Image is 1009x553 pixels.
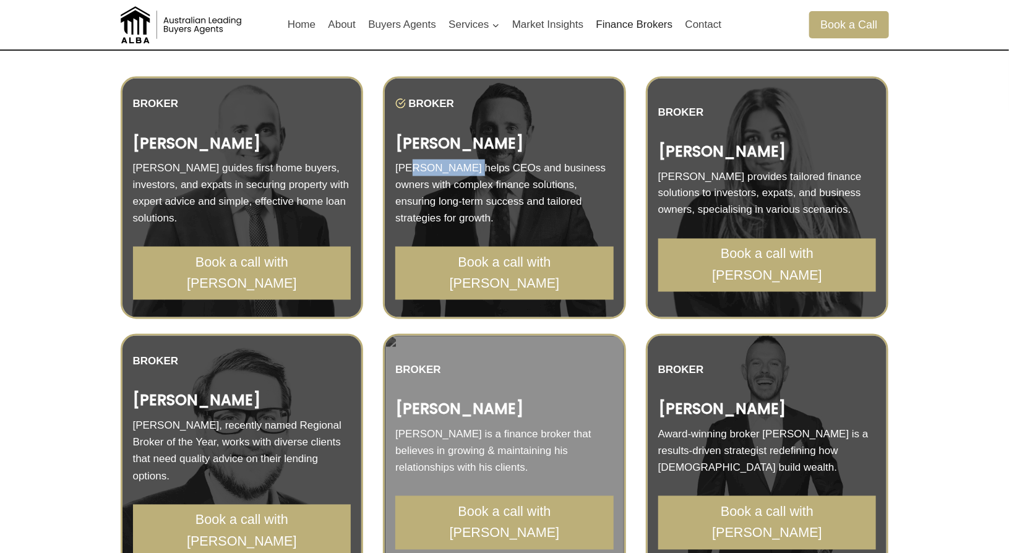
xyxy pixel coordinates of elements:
[658,496,877,549] a: Book a call with [PERSON_NAME]
[658,239,877,292] a: Book a call with [PERSON_NAME]
[679,10,728,40] a: Contact
[395,247,614,300] a: Book a call with [PERSON_NAME]
[395,426,614,477] p: [PERSON_NAME] is a finance broker that believes in growing & maintaining his relationships with h...
[442,10,506,40] button: Child menu of Services
[146,252,337,295] span: Book a call with [PERSON_NAME]
[809,11,888,38] a: Book a Call
[133,160,351,227] p: [PERSON_NAME] guides first home buyers, investors, and expats in securing property with expert ad...
[133,356,179,367] strong: BROKER
[658,106,704,118] strong: BROKER
[658,399,786,419] strong: [PERSON_NAME]
[146,510,337,552] span: Book a call with [PERSON_NAME]
[409,502,600,544] span: Book a call with [PERSON_NAME]
[322,10,362,40] a: About
[506,10,590,40] a: Market Insights
[133,133,261,153] strong: [PERSON_NAME]
[133,247,351,300] a: Book a call with [PERSON_NAME]
[671,502,862,544] span: Book a call with [PERSON_NAME]
[133,98,179,109] strong: BROKER
[395,364,441,376] strong: BROKER
[395,399,523,419] strong: [PERSON_NAME]
[133,390,261,411] strong: [PERSON_NAME]
[395,496,614,549] a: Book a call with [PERSON_NAME]
[658,141,786,161] strong: [PERSON_NAME]
[395,160,614,227] p: [PERSON_NAME] helps CEOs and business owners with complex finance solutions, ensuring long-term s...
[408,98,454,109] strong: BROKER
[671,244,862,286] span: Book a call with [PERSON_NAME]
[658,426,877,477] p: Award-winning broker [PERSON_NAME] is a results-driven strategist redefining how [DEMOGRAPHIC_DAT...
[658,364,704,376] strong: BROKER
[590,10,679,40] a: Finance Brokers
[409,252,600,295] span: Book a call with [PERSON_NAME]
[362,10,442,40] a: Buyers Agents
[133,418,351,485] p: [PERSON_NAME], recently named Regional Broker of the Year, works with diverse clients that need q...
[281,10,728,40] nav: Primary Navigation
[658,168,877,219] p: [PERSON_NAME] provides tailored finance solutions to investors, expats, and business owners, spec...
[121,6,244,43] img: Australian Leading Buyers Agents
[281,10,322,40] a: Home
[395,133,523,153] strong: [PERSON_NAME]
